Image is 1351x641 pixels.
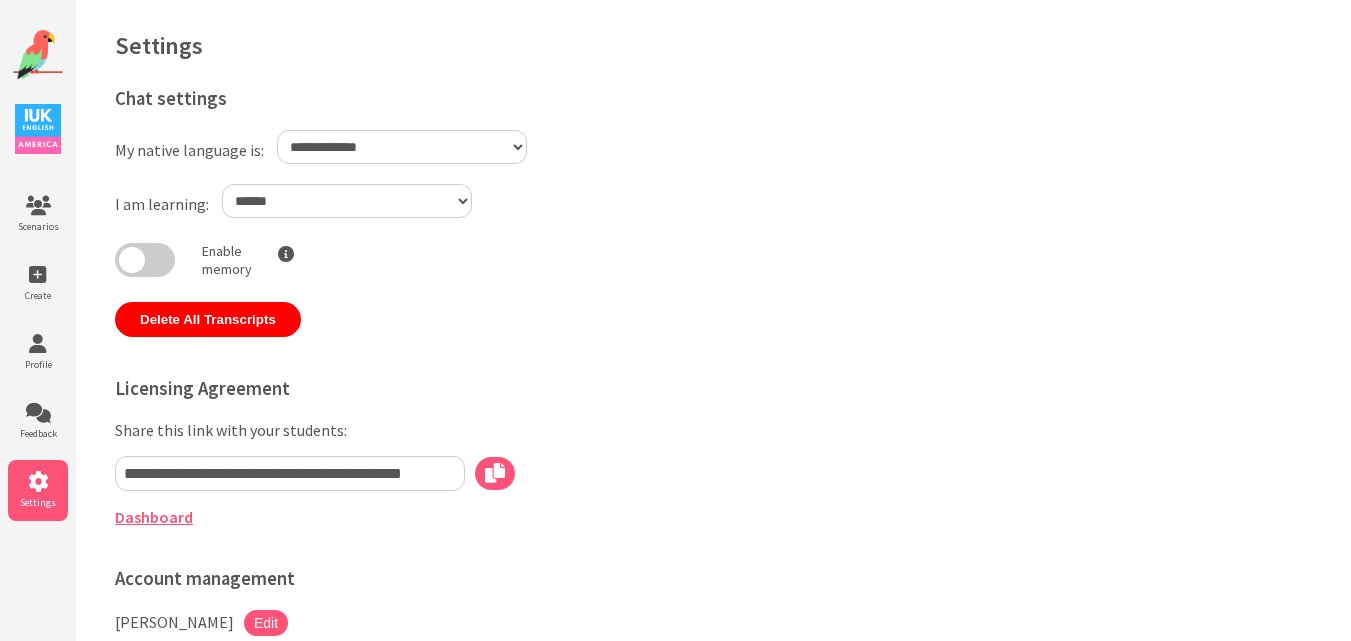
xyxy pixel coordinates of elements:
[115,377,833,400] h3: Licensing Agreement
[115,87,833,110] h3: Chat settings
[244,610,288,636] button: Edit
[115,610,234,636] p: [PERSON_NAME]
[115,507,193,527] a: Dashboard
[115,30,1311,61] h1: Settings
[202,242,252,278] p: Enable memory
[8,427,68,440] span: Feedback
[115,302,301,337] button: Delete All Transcripts
[8,358,68,371] span: Profile
[8,289,68,302] span: Create
[115,194,209,214] label: I am learning:
[8,496,68,509] span: Settings
[15,104,61,154] img: IUK Logo
[115,567,833,590] h3: Account management
[8,220,68,233] span: Scenarios
[13,30,63,80] img: Website Logo
[115,420,833,440] p: Share this link with your students:
[115,140,264,160] label: My native language is:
